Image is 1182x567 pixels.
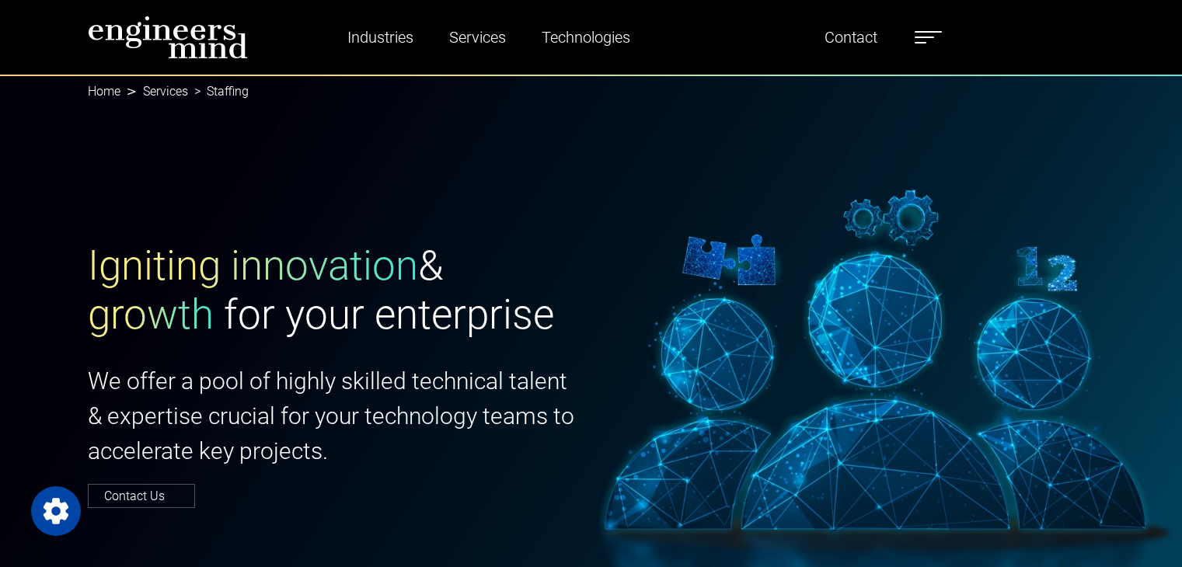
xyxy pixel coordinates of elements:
span: growth [88,290,214,339]
a: Contact [818,19,884,55]
nav: breadcrumb [88,75,1095,109]
a: Industries [341,19,420,55]
li: Staffing [188,82,249,101]
a: Services [443,19,512,55]
a: Contact Us [88,484,195,508]
a: Services [143,84,188,99]
h1: & for your enterprise [88,242,582,340]
span: Igniting innovation [88,242,418,290]
a: Home [88,84,120,99]
img: logo [88,16,248,59]
a: Technologies [535,19,636,55]
p: We offer a pool of highly skilled technical talent & expertise crucial for your technology teams ... [88,364,582,468]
